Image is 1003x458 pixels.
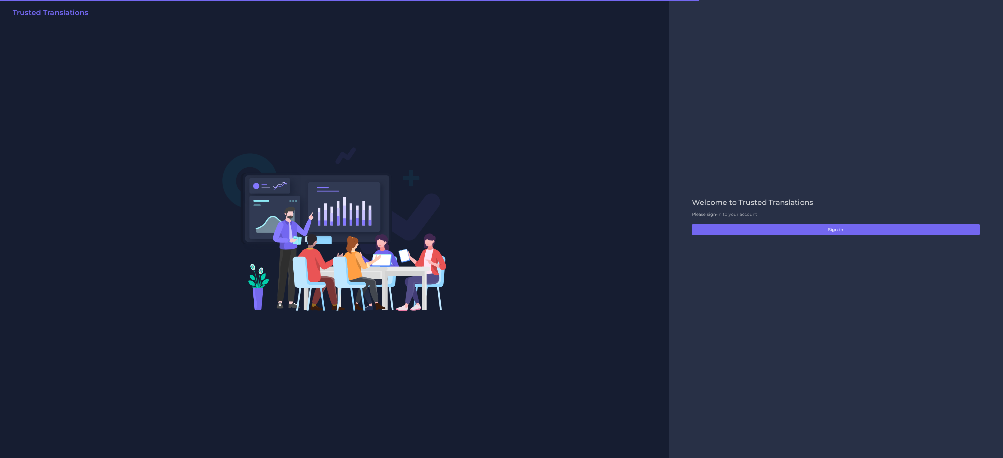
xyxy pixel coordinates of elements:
[692,198,980,207] h2: Welcome to Trusted Translations
[8,8,88,19] a: Trusted Translations
[13,8,88,17] h2: Trusted Translations
[692,211,980,218] p: Please sign-in to your account
[692,224,980,235] button: Sign in
[222,147,447,311] img: Login V2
